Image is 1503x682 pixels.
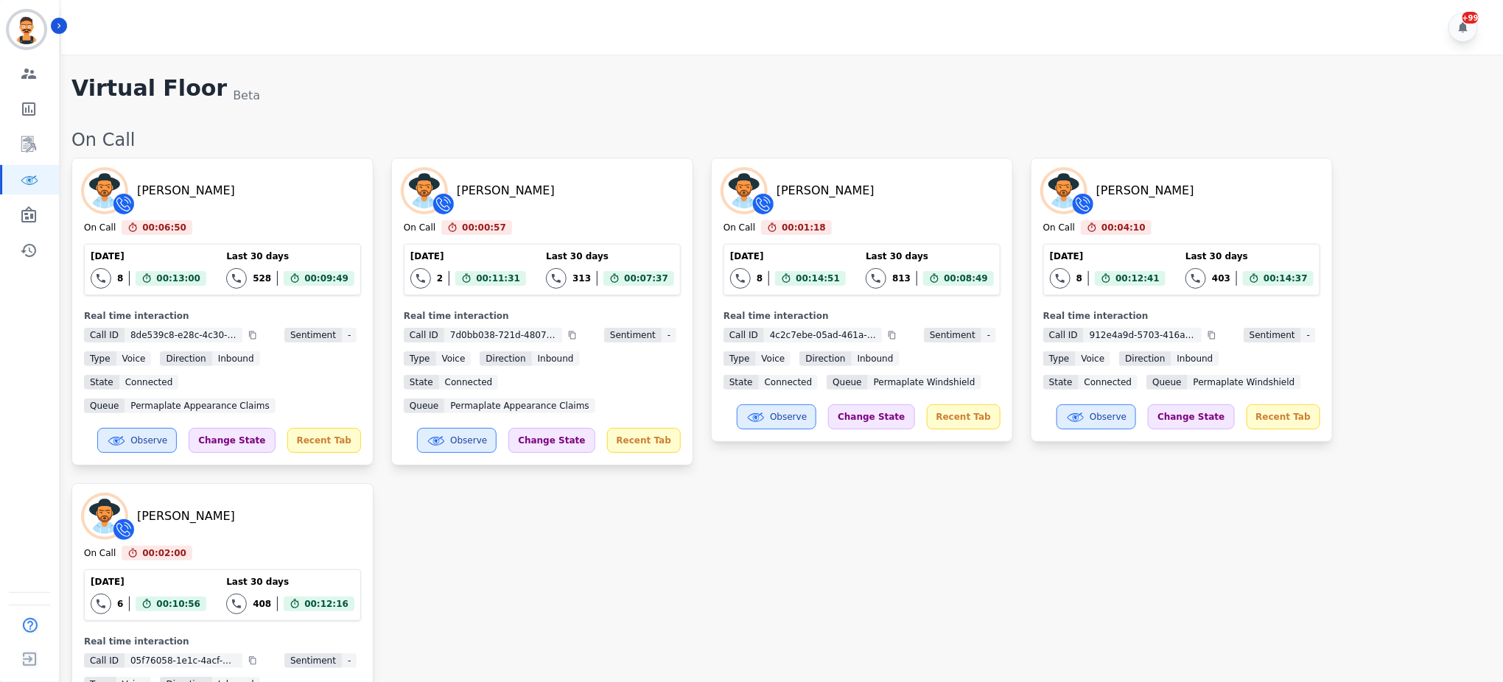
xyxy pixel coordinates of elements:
[404,170,445,211] img: Avatar
[91,250,206,262] div: [DATE]
[84,636,361,647] div: Real time interaction
[9,12,44,47] img: Bordered avatar
[1096,182,1194,200] div: [PERSON_NAME]
[1050,250,1166,262] div: [DATE]
[662,328,676,342] span: -
[724,375,759,390] span: State
[125,653,242,668] span: 05f76058-1e1c-4acf-b7ae-fbfda8463557
[125,398,275,413] span: Permaplate Appearance Claims
[799,351,851,366] span: Direction
[71,128,1488,152] div: On Call
[546,250,674,262] div: Last 30 days
[462,220,506,235] span: 00:00:57
[342,653,357,668] span: -
[724,328,764,342] span: Call ID
[1212,273,1230,284] div: 403
[189,428,275,453] div: Change State
[892,273,911,284] div: 813
[1090,411,1127,423] span: Observe
[1076,273,1082,284] div: 8
[1043,310,1320,322] div: Real time interaction
[404,222,435,235] div: On Call
[410,250,526,262] div: [DATE]
[508,428,595,453] div: Change State
[253,598,271,610] div: 408
[91,576,206,588] div: [DATE]
[436,351,472,366] span: voice
[97,428,177,453] button: Observe
[944,271,988,286] span: 00:08:49
[160,351,211,366] span: Direction
[1171,351,1219,366] span: inbound
[1079,375,1138,390] span: connected
[404,398,444,413] span: Queue
[404,375,439,390] span: State
[84,170,125,211] img: Avatar
[156,597,200,611] span: 00:10:56
[607,428,681,453] div: Recent Tab
[737,404,816,429] button: Observe
[404,351,436,366] span: Type
[624,271,668,286] span: 00:07:37
[981,328,996,342] span: -
[142,220,186,235] span: 00:06:50
[868,375,981,390] span: Permaplate Windshield
[437,273,443,284] div: 2
[444,398,595,413] span: Permaplate Appearance Claims
[84,547,116,560] div: On Call
[404,310,681,322] div: Real time interaction
[125,328,242,342] span: 8de539c8-e28c-4c30-963b-e5dba8431292
[304,271,348,286] span: 00:09:49
[137,507,235,525] div: [PERSON_NAME]
[724,222,755,235] div: On Call
[284,653,342,668] span: Sentiment
[1244,328,1301,342] span: Sentiment
[117,598,123,610] div: 6
[1115,271,1160,286] span: 00:12:41
[404,328,444,342] span: Call ID
[1264,271,1308,286] span: 00:14:37
[757,273,763,284] div: 8
[284,328,342,342] span: Sentiment
[212,351,260,366] span: inbound
[1301,328,1316,342] span: -
[84,222,116,235] div: On Call
[1084,328,1202,342] span: 912e4a9d-5703-416a-b878-8e170c98e027
[730,250,846,262] div: [DATE]
[756,351,791,366] span: voice
[84,398,125,413] span: Queue
[1043,170,1085,211] img: Avatar
[226,250,354,262] div: Last 30 days
[764,328,882,342] span: 4c2c7ebe-05ad-461a-aa9e-15f08de7db2f
[852,351,900,366] span: inbound
[770,411,807,423] span: Observe
[532,351,580,366] span: inbound
[1185,250,1314,262] div: Last 30 days
[759,375,819,390] span: connected
[304,597,348,611] span: 00:12:16
[84,328,125,342] span: Call ID
[450,435,487,446] span: Observe
[827,375,867,390] span: Queue
[117,273,123,284] div: 8
[476,271,520,286] span: 00:11:31
[71,75,227,105] h1: Virtual Floor
[142,546,186,560] span: 00:02:00
[1119,351,1171,366] span: Direction
[1076,351,1111,366] span: voice
[226,576,354,588] div: Last 30 days
[444,328,562,342] span: 7d0bb038-721d-4807-b60d-45a63b575a3c
[84,375,119,390] span: State
[417,428,497,453] button: Observe
[457,182,555,200] div: [PERSON_NAME]
[724,310,1001,322] div: Real time interaction
[84,653,125,668] span: Call ID
[1146,375,1187,390] span: Queue
[1043,222,1075,235] div: On Call
[924,328,981,342] span: Sentiment
[116,351,152,366] span: voice
[1043,351,1076,366] span: Type
[572,273,591,284] div: 313
[342,328,357,342] span: -
[1462,12,1479,24] div: +99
